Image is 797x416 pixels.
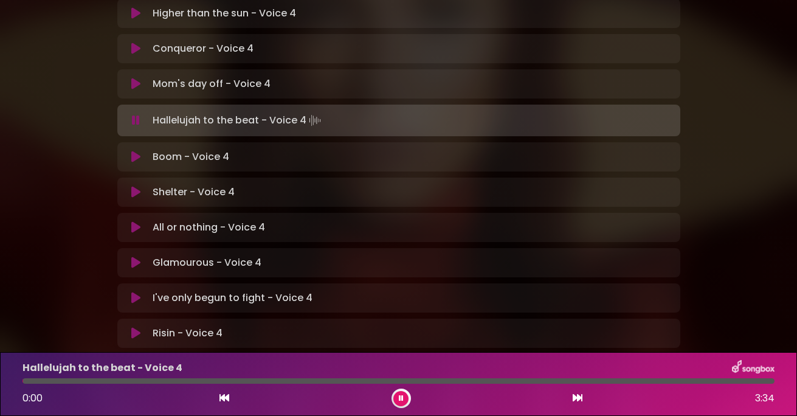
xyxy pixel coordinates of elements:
[22,391,43,405] span: 0:00
[153,185,235,199] p: Shelter - Voice 4
[153,326,223,341] p: Risin - Voice 4
[732,360,775,376] img: songbox-logo-white.png
[153,41,254,56] p: Conqueror - Voice 4
[153,112,323,129] p: Hallelujah to the beat - Voice 4
[153,291,312,305] p: I've only begun to fight - Voice 4
[153,6,296,21] p: Higher than the sun - Voice 4
[755,391,775,406] span: 3:34
[153,77,271,91] p: Mom's day off - Voice 4
[153,150,229,164] p: Boom - Voice 4
[153,220,265,235] p: All or nothing - Voice 4
[153,255,261,270] p: Glamourous - Voice 4
[306,112,323,129] img: waveform4.gif
[22,361,182,375] p: Hallelujah to the beat - Voice 4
